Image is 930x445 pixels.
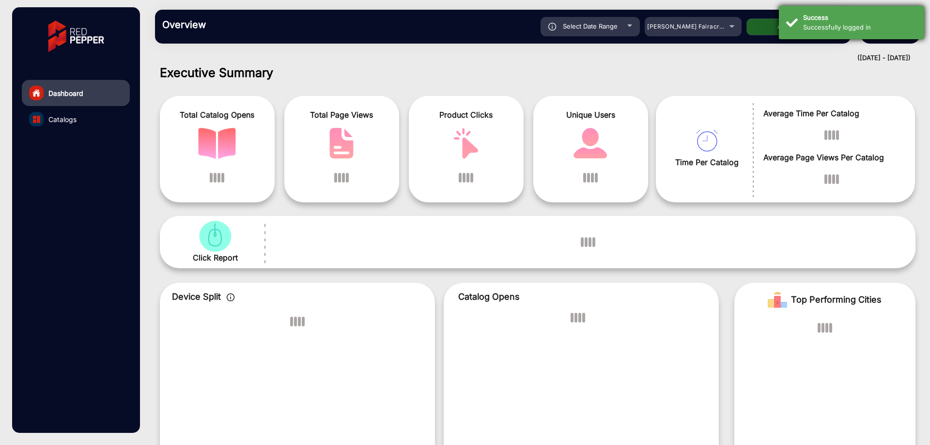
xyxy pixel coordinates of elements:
span: Product Clicks [416,109,516,121]
span: Average Time Per Catalog [763,107,900,119]
img: Rank image [768,290,787,309]
img: icon [227,293,235,301]
span: Dashboard [48,88,83,98]
img: catalog [198,128,236,159]
img: catalog [196,221,234,252]
span: Device Split [172,292,221,302]
span: Total Catalog Opens [167,109,267,121]
span: [PERSON_NAME] Fairacre Farms [647,23,743,30]
img: catalog [33,116,40,123]
img: icon [548,23,557,31]
button: Apply [746,18,824,35]
img: catalog [447,128,485,159]
img: catalog [572,128,609,159]
span: Select Date Range [563,22,618,30]
span: Click Report [193,252,238,263]
img: vmg-logo [41,12,111,61]
img: catalog [323,128,360,159]
a: Catalogs [22,106,130,132]
div: Success [803,13,917,23]
span: Total Page Views [292,109,392,121]
span: Catalogs [48,114,77,124]
h3: Overview [162,19,298,31]
p: Catalog Opens [458,290,704,303]
span: Top Performing Cities [791,290,882,309]
span: Average Page Views Per Catalog [763,152,900,163]
img: home [32,89,41,97]
div: Successfully logged in [803,23,917,32]
span: Unique Users [541,109,641,121]
img: catalog [696,130,718,152]
a: Dashboard [22,80,130,106]
div: ([DATE] - [DATE]) [145,53,911,63]
h1: Executive Summary [160,65,915,80]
